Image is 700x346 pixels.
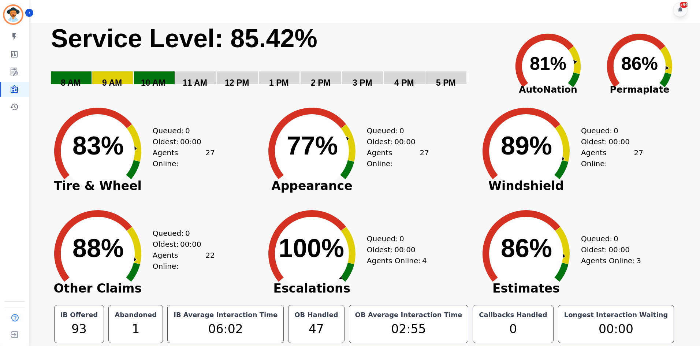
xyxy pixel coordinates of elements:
div: Abandoned [113,310,158,320]
text: 5 PM [436,78,456,88]
span: 00:00 [180,239,201,250]
span: Other Claims [43,285,153,292]
div: Oldest: [581,244,636,255]
div: IB Average Interaction Time [172,310,279,320]
div: IB Offered [59,310,100,320]
div: 0 [477,320,549,338]
text: 12 PM [225,78,249,88]
span: 00:00 [394,244,416,255]
div: Queued: [367,125,422,136]
span: 27 [205,147,215,169]
div: 93 [59,320,100,338]
div: Queued: [581,233,636,244]
text: 86% [621,53,658,74]
div: Oldest: [581,136,636,147]
div: Agents Online: [367,255,429,266]
span: 00:00 [608,136,630,147]
text: 11 AM [183,78,207,88]
div: Agents Online: [153,147,215,169]
span: Permaplate [594,83,685,97]
div: OB Average Interaction Time [354,310,464,320]
text: 9 AM [102,78,122,88]
span: Windshield [471,182,581,190]
text: 1 PM [269,78,289,88]
text: 10 AM [141,78,165,88]
text: 77% [287,131,338,160]
div: Queued: [153,228,208,239]
text: 89% [501,131,552,160]
span: 0 [185,125,190,136]
span: 27 [420,147,429,169]
div: Agents Online: [581,147,643,169]
span: Escalations [257,285,367,292]
span: Appearance [257,182,367,190]
span: Tire & Wheel [43,182,153,190]
text: 3 PM [353,78,372,88]
div: 02:55 [354,320,464,338]
span: Estimates [471,285,581,292]
span: 00:00 [608,244,630,255]
text: 88% [72,234,124,263]
span: 3 [636,255,641,266]
span: 0 [614,233,618,244]
div: Queued: [367,233,422,244]
img: Bordered avatar [4,6,22,23]
text: 4 PM [394,78,414,88]
div: Agents Online: [581,255,643,266]
svg: Service Level: 0% [50,23,501,98]
text: 8 AM [61,78,81,88]
div: 47 [293,320,339,338]
div: Queued: [581,125,636,136]
text: 100% [279,234,344,263]
span: 0 [399,125,404,136]
span: 0 [614,125,618,136]
div: 00:00 [563,320,670,338]
div: Oldest: [367,244,422,255]
text: Service Level: 85.42% [51,24,317,53]
div: OB Handled [293,310,339,320]
span: AutoNation [502,83,594,97]
div: 06:02 [172,320,279,338]
text: 2 PM [311,78,331,88]
span: 22 [205,250,215,272]
div: Oldest: [153,136,208,147]
div: 1 [113,320,158,338]
span: 0 [399,233,404,244]
div: +99 [680,2,688,8]
div: Callbacks Handled [477,310,549,320]
span: 00:00 [394,136,416,147]
div: Agents Online: [367,147,429,169]
text: 83% [72,131,124,160]
div: Agents Online: [153,250,215,272]
div: Oldest: [153,239,208,250]
span: 0 [185,228,190,239]
span: 27 [634,147,643,169]
text: 86% [501,234,552,263]
span: 4 [422,255,427,266]
div: Longest Interaction Waiting [563,310,670,320]
div: Queued: [153,125,208,136]
div: Oldest: [367,136,422,147]
text: 81% [530,53,566,74]
span: 00:00 [180,136,201,147]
